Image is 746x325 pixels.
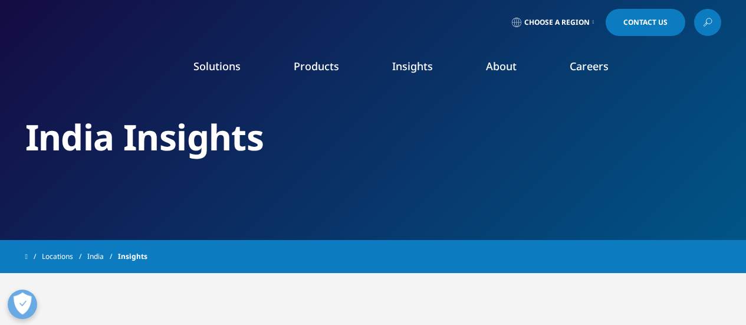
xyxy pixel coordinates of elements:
a: Insights [392,59,433,73]
span: Contact Us [623,19,668,26]
a: About [486,59,517,73]
a: India [87,246,118,267]
a: Solutions [193,59,241,73]
nav: Primary [124,41,721,97]
h2: India Insights [25,115,721,159]
span: Choose a Region [524,18,590,27]
a: Contact Us [606,9,685,36]
a: Careers [570,59,609,73]
button: Open Preferences [8,290,37,319]
span: Insights [118,246,147,267]
a: Products [294,59,339,73]
a: Locations [42,246,87,267]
